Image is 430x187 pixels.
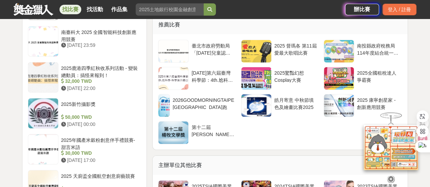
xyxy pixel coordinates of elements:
a: 南投縣政府稅務局114年度結合統一發票推行辦理「投稅圖卡戰」租稅圖卡創作比賽 [324,40,402,63]
div: [DATE] 23:59 [61,42,139,49]
a: 2026GOODMORNINGTAIPE [GEOGRAPHIC_DATA]跑 [158,94,237,117]
div: 2025 督瑪各 第11屆 愛最大歌唱比賽 [274,42,317,55]
div: 主辦單位其他比賽 [153,156,408,175]
div: [DATE] 00:00 [61,121,139,128]
a: 2025 康寧創星家 - 創新應用競賽 [324,94,402,117]
a: 第十二屆[PERSON_NAME]文學獎 [158,121,237,144]
div: 2026GOODMORNINGTAIPE [GEOGRAPHIC_DATA]跑 [173,97,234,110]
div: 32,000 TWD [61,78,139,85]
div: [DATE] 22:00 [61,85,139,92]
a: 辦比賽 [345,4,379,15]
div: 30,000 TWD [61,150,139,157]
a: 找比賽 [59,5,81,14]
a: 2025新竹攝影獎 50,000 TWD [DATE] 00:00 [28,98,141,129]
input: 2025土地銀行校園金融創意挑戰賽：從你出發 開啟智慧金融新頁 [136,3,204,16]
a: [DATE]第六屆臺灣科學節：4th.尬科學-科學演示擂台賽 [158,67,237,90]
div: 推薦比賽 [153,15,408,34]
div: 2025全國租稅達人爭霸賽 [357,70,399,82]
a: 2025全國租稅達人爭霸賽 [324,67,402,90]
a: 2025驚豔幻想Cosplay大賽 [241,67,320,90]
div: 2025年國產米穀粉創意伴手禮競賽- 甜言米語 [61,137,139,150]
div: 皓月寄意 中秋節填色及繪畫比賽2025 [274,97,317,110]
div: 2025驚豔幻想Cosplay大賽 [274,70,317,82]
div: 50,000 TWD [61,114,139,121]
a: 找活動 [84,5,106,14]
img: d2146d9a-e6f6-4337-9592-8cefde37ba6b.png [364,125,418,170]
a: 2025 督瑪各 第11屆 愛最大歌唱比賽 [241,40,320,63]
div: 臺北市政府勞動局「[DATE]兒童認識勞動權益四格漫畫徵件競賽」 [191,42,234,55]
div: 2025 天廚盃全國航空創意廚藝競賽 [61,173,139,186]
div: 2025鹿港四季紅秋收系列活動 - 變裝總動員：搞怪來報到！ [61,65,139,78]
div: 南臺科大 2025 全國智能科技創新應用競賽 [61,29,139,42]
div: 2025新竹攝影獎 [61,101,139,114]
a: 南臺科大 2025 全國智能科技創新應用競賽 [DATE] 23:59 [28,26,141,57]
div: [DATE]第六屆臺灣科學節：4th.尬科學-科學演示擂台賽 [191,70,234,82]
div: 登入 / 註冊 [382,4,416,15]
a: 2025鹿港四季紅秋收系列活動 - 變裝總動員：搞怪來報到！ 32,000 TWD [DATE] 22:00 [28,62,141,93]
a: 作品集 [108,5,130,14]
div: [DATE] 17:00 [61,157,139,164]
div: 第十二屆[PERSON_NAME]文學獎 [191,124,234,137]
a: 臺北市政府勞動局「[DATE]兒童認識勞動權益四格漫畫徵件競賽」 [158,40,237,63]
a: 皓月寄意 中秋節填色及繪畫比賽2025 [241,94,320,117]
div: 南投縣政府稅務局114年度結合統一發票推行辦理「投稅圖卡戰」租稅圖卡創作比賽 [357,42,399,55]
a: 2025年國產米穀粉創意伴手禮競賽- 甜言米語 30,000 TWD [DATE] 17:00 [28,134,141,165]
div: 2025 康寧創星家 - 創新應用競賽 [357,97,399,110]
